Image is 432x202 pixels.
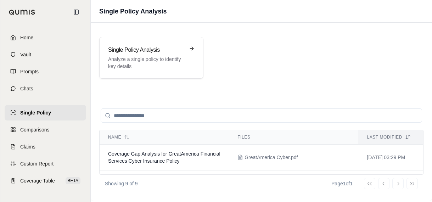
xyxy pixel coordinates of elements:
a: Comparisons [5,122,86,138]
a: Home [5,30,86,45]
span: Home [20,34,33,41]
p: Analyze a single policy to identify key details [108,56,185,70]
div: Last modified [367,134,415,140]
span: Chats [20,85,33,92]
a: Vault [5,47,86,62]
a: Custom Report [5,156,86,172]
span: Vault [20,51,31,58]
span: BETA [66,177,80,184]
td: [DATE] 12:42 PM [358,170,423,196]
button: Collapse sidebar [71,6,82,18]
h3: Single Policy Analysis [108,46,185,54]
a: Prompts [5,64,86,79]
span: Coverage Table [20,177,55,184]
td: [DATE] 03:29 PM [358,145,423,170]
span: GreatAmerica Cyber.pdf [245,154,298,161]
h1: Single Policy Analysis [99,6,167,16]
img: Qumis Logo [9,10,35,15]
div: Page 1 of 1 [331,180,353,187]
div: Name [108,134,220,140]
a: Single Policy [5,105,86,120]
span: Comparisons [20,126,49,133]
span: Prompts [20,68,39,75]
span: Single Policy [20,109,51,116]
span: Custom Report [20,160,54,167]
a: Claims [5,139,86,155]
a: Coverage TableBETA [5,173,86,189]
span: Claims [20,143,35,150]
span: Coverage Gap Analysis for GreatAmerica Financial Services Cyber Insurance Policy [108,151,220,164]
th: Files [229,130,358,145]
p: Showing 9 of 9 [105,180,138,187]
a: Chats [5,81,86,96]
